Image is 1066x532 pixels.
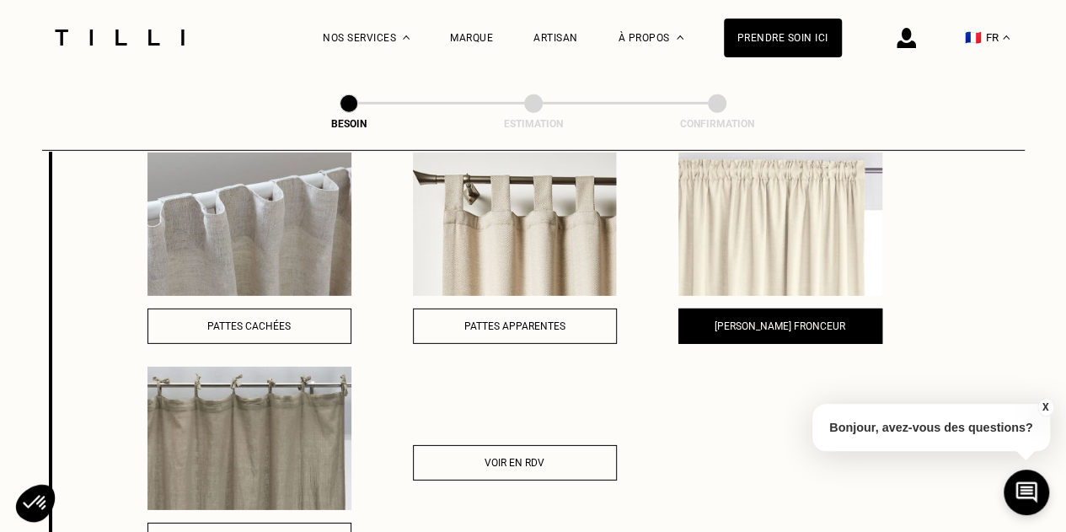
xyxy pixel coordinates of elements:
[449,118,618,130] div: Estimation
[450,32,493,44] a: Marque
[1037,398,1053,416] button: X
[812,404,1050,451] p: Bonjour, avez-vous des questions?
[413,445,617,481] button: Voir en RDV
[147,309,351,344] button: Pattes cachées
[49,30,190,46] img: Logo du service de couturière Tilli
[533,32,578,44] a: Artisan
[207,320,291,332] span: Pattes cachées
[1003,35,1010,40] img: menu déroulant
[485,457,544,469] span: Voir en RDV
[413,309,617,344] button: Pattes apparentes
[464,320,565,332] span: Pattes apparentes
[715,320,845,332] span: [PERSON_NAME] fronceur
[724,19,842,57] a: Prendre soin ici
[265,118,433,130] div: Besoin
[678,309,882,344] button: [PERSON_NAME] fronceur
[678,153,882,296] img: Galon fronceur
[147,153,351,296] img: Pattes cachées
[965,30,982,46] span: 🇫🇷
[677,35,683,40] img: Menu déroulant à propos
[403,35,410,40] img: Menu déroulant
[147,367,351,510] img: Nouettes
[413,153,617,296] img: Pattes apparentes
[897,28,916,48] img: icône connexion
[633,118,801,130] div: Confirmation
